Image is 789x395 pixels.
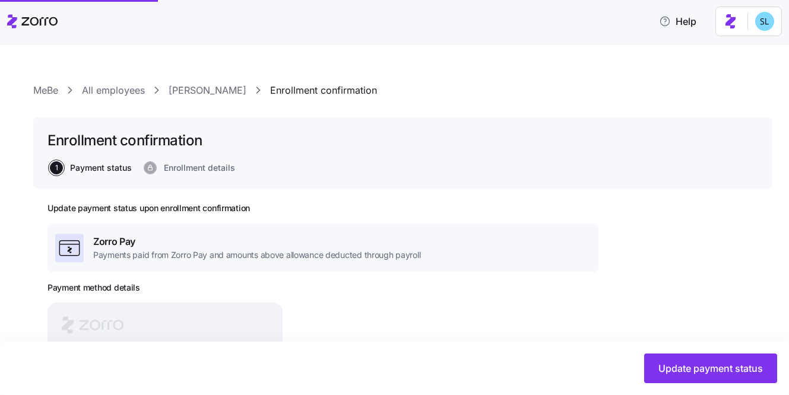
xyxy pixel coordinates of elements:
h3: Payment method details [47,282,140,294]
button: Help [649,9,706,33]
span: Payments paid from Zorro Pay and amounts above allowance deducted through payroll [93,249,420,261]
a: All employees [82,83,145,98]
img: 7c620d928e46699fcfb78cede4daf1d1 [755,12,774,31]
span: Update payment status [658,361,763,375]
span: Help [659,14,696,28]
button: 1Payment status [50,161,132,174]
span: 1 [50,161,63,174]
a: Enrollment confirmation [270,83,377,98]
h1: Enrollment confirmation [47,131,202,149]
span: Zorro Pay [93,234,420,249]
span: Enrollment details [164,164,235,172]
h2: Update payment status upon enrollment confirmation [47,203,598,214]
a: MeBe [33,83,58,98]
a: [PERSON_NAME] [169,83,246,98]
button: Update payment status [644,353,777,383]
span: Payment status [70,164,132,172]
button: Enrollment details [144,161,235,174]
a: 1Payment status [47,161,132,174]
